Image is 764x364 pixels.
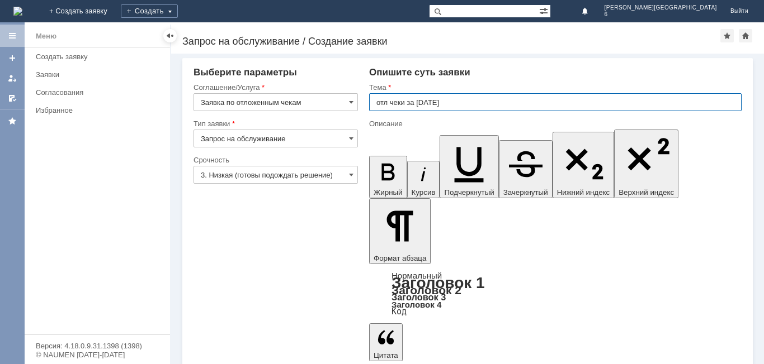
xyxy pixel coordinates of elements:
a: Нормальный [392,271,442,280]
div: Создать [121,4,178,18]
span: Опишите суть заявки [369,67,470,78]
button: Жирный [369,156,407,198]
a: Перейти на домашнюю страницу [13,7,22,16]
span: Зачеркнутый [503,188,548,197]
span: Жирный [374,188,403,197]
button: Курсив [407,161,440,198]
span: Курсив [412,188,436,197]
a: Мои заявки [3,69,21,87]
div: Меню [36,30,56,43]
span: Расширенный поиск [539,5,550,16]
div: Заявки [36,70,163,79]
a: Заголовок 4 [392,300,441,309]
a: Согласования [31,84,168,101]
button: Зачеркнутый [499,140,553,198]
div: Скрыть меню [163,29,177,42]
a: Заголовок 1 [392,274,485,291]
span: [PERSON_NAME][GEOGRAPHIC_DATA] [605,4,717,11]
div: Тип заявки [194,120,356,127]
a: Создать заявку [31,48,168,65]
div: Соглашение/Услуга [194,84,356,91]
button: Цитата [369,323,403,361]
div: Версия: 4.18.0.9.31.1398 (1398) [36,342,159,349]
button: Формат абзаца [369,198,431,264]
a: Создать заявку [3,49,21,67]
div: Создать заявку [36,52,163,61]
a: Заголовок 2 [392,284,461,296]
button: Нижний индекс [553,132,615,198]
div: Описание [369,120,739,127]
div: Срочность [194,156,356,164]
div: © NAUMEN [DATE]-[DATE] [36,351,159,358]
span: Верхний индекс [619,188,674,197]
div: Формат абзаца [369,272,742,315]
span: Подчеркнутый [444,188,494,197]
div: Тема [369,84,739,91]
button: Подчеркнутый [440,135,498,198]
span: Формат абзаца [374,254,426,262]
div: Сделать домашней страницей [739,29,752,42]
a: Мои согласования [3,89,21,107]
div: Согласования [36,88,163,97]
div: Добавить в избранное [720,29,734,42]
div: Запрос на обслуживание / Создание заявки [182,36,720,47]
div: Избранное [36,106,151,114]
span: 6 [605,11,717,18]
span: Выберите параметры [194,67,297,78]
img: logo [13,7,22,16]
span: Цитата [374,351,398,360]
button: Верхний индекс [614,130,678,198]
a: Заявки [31,66,168,83]
span: Нижний индекс [557,188,610,197]
a: Заголовок 3 [392,292,446,302]
a: Код [392,306,407,317]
